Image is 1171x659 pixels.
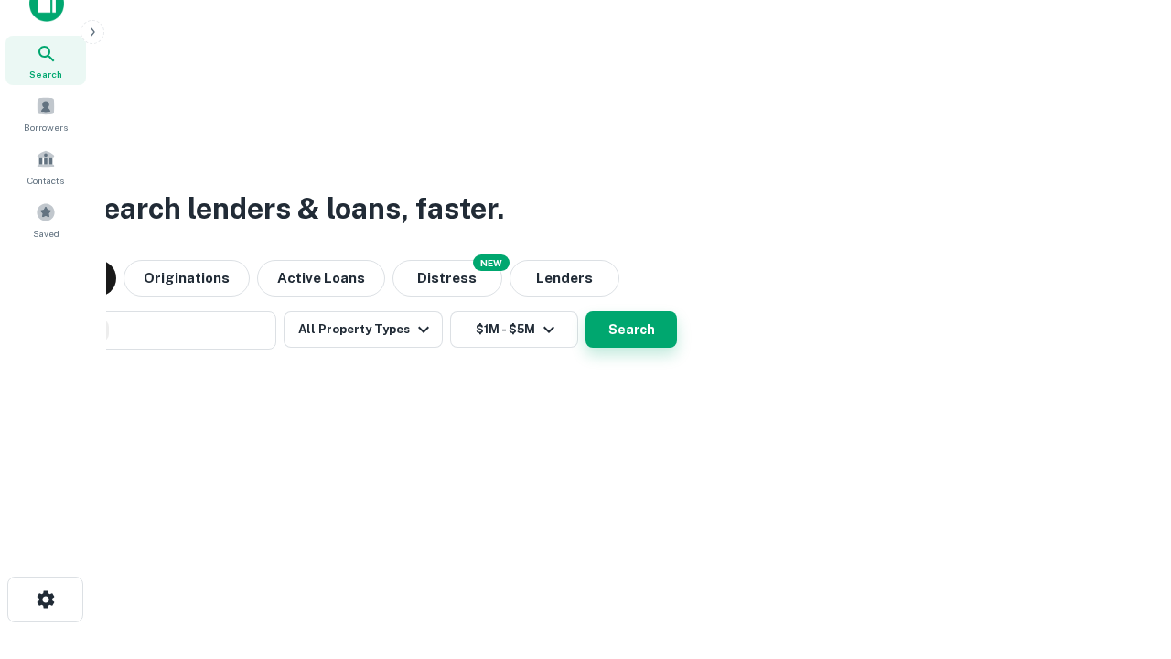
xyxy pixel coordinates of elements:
button: Search [585,311,677,348]
a: Borrowers [5,89,86,138]
iframe: Chat Widget [1080,513,1171,600]
button: Lenders [510,260,619,297]
h3: Search lenders & loans, faster. [83,187,504,231]
button: Search distressed loans with lien and other non-mortgage details. [392,260,502,297]
button: All Property Types [284,311,443,348]
a: Search [5,36,86,85]
button: Active Loans [257,260,385,297]
a: Contacts [5,142,86,191]
div: NEW [473,254,510,271]
span: Saved [33,226,59,241]
span: Contacts [27,173,64,188]
button: $1M - $5M [450,311,578,348]
span: Search [29,67,62,81]
span: Borrowers [24,120,68,135]
a: Saved [5,195,86,244]
button: Originations [124,260,250,297]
